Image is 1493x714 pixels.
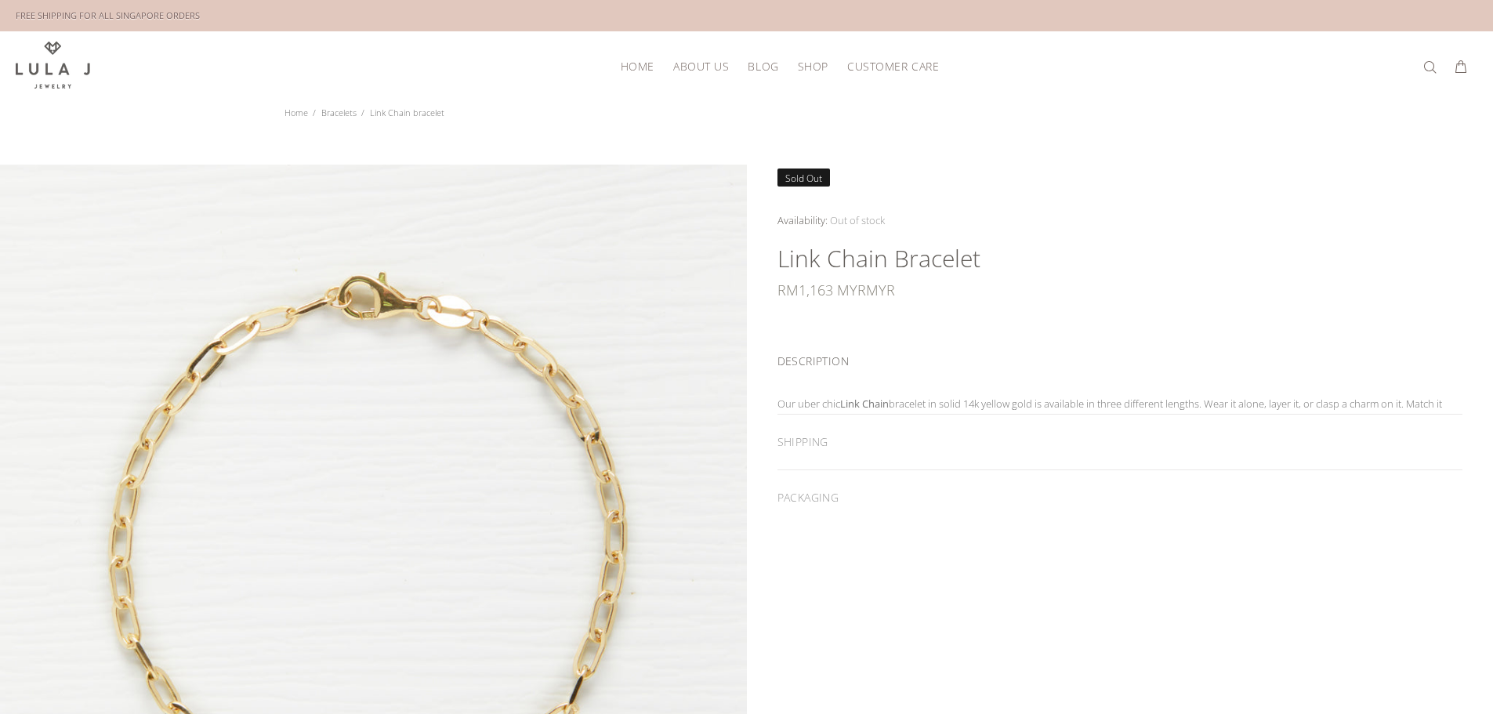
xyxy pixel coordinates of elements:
[748,60,778,72] span: Blog
[798,60,828,72] span: Shop
[777,169,830,187] div: Sold Out
[788,54,838,78] a: Shop
[370,107,444,118] span: Link Chain bracelet
[673,60,729,72] span: About Us
[738,54,788,78] a: Blog
[284,107,308,118] a: Home
[777,274,866,306] span: RM1,163 MYR
[830,213,885,227] span: Out of stock
[16,7,200,24] div: FREE SHIPPING FOR ALL SINGAPORE ORDERS
[777,243,1463,274] h1: Link Chain bracelet
[777,334,1463,383] div: DESCRIPTION
[321,107,357,118] a: Bracelets
[777,274,1463,306] div: MYR
[838,54,939,78] a: Customer Care
[777,415,1463,469] div: SHIPPING
[664,54,738,78] a: About Us
[611,54,664,78] a: HOME
[847,60,939,72] span: Customer Care
[840,397,889,411] strong: Link Chain
[777,213,828,227] span: Availability:
[777,396,1463,427] p: Our uber chic bracelet in solid 14k yellow gold is available in three different lengths. Wear it ...
[777,470,1463,525] div: PACKAGING
[621,60,654,72] span: HOME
